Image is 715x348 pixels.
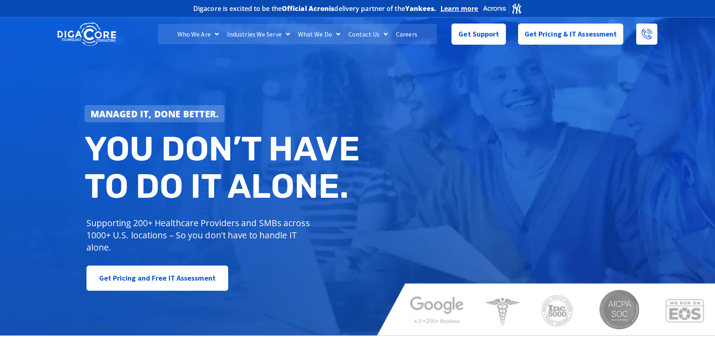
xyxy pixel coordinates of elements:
[518,24,624,45] a: Get Pricing & IT Assessment
[86,217,313,253] p: Supporting 200+ Healthcare Providers and SMBs across 1000+ U.S. locations – So you don’t have to ...
[84,105,225,122] a: Managed IT, done better.
[91,108,219,120] strong: Managed IT, done better.
[458,26,499,42] span: Get Support
[405,4,436,13] b: Yankees.
[282,4,335,13] b: Official Acronis
[86,266,228,291] a: Get Pricing and Free IT Assessment
[57,22,116,47] img: DigaCore Technology Consulting
[525,26,617,42] span: Get Pricing & IT Assessment
[99,270,216,286] span: Get Pricing and Free IT Assessment
[482,2,522,14] img: Acronis
[173,24,223,44] a: Who We Are
[392,24,421,44] a: Careers
[84,130,364,205] h2: You don’t have to do IT alone.
[451,24,505,45] a: Get Support
[223,24,294,44] a: Industries We Serve
[193,5,436,12] h2: Digacore is excited to be the delivery partner of the
[344,24,392,44] a: Contact Us
[441,4,478,13] a: Learn more
[158,24,436,44] nav: Menu
[294,24,344,44] a: What We Do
